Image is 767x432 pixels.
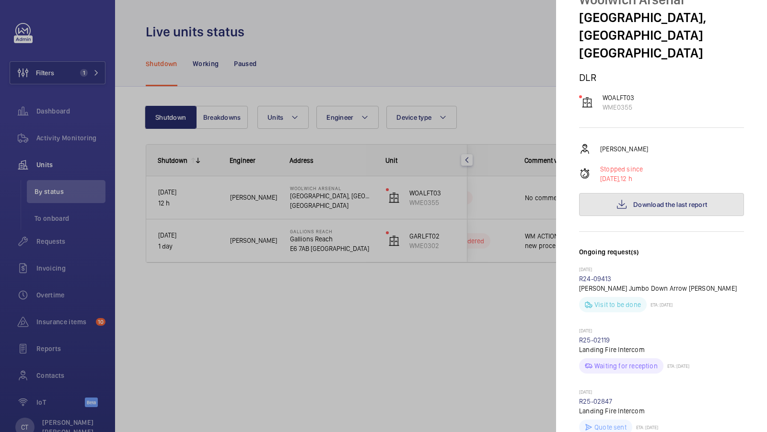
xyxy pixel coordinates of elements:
a: R25-02847 [579,398,613,405]
p: Visit to be done [594,300,641,309]
p: DLR [579,71,744,83]
img: elevator.svg [581,97,593,108]
p: ETA: [DATE] [632,424,658,430]
p: Quote sent [594,422,627,432]
p: 12 h [600,174,643,183]
p: Landing Fire Intercom [579,345,744,354]
p: [GEOGRAPHIC_DATA], [GEOGRAPHIC_DATA] [579,9,744,44]
h3: Ongoing request(s) [579,247,744,266]
p: ETA: [DATE] [663,363,689,369]
p: [GEOGRAPHIC_DATA] [579,44,744,62]
p: [DATE] [579,266,744,274]
p: [PERSON_NAME] [600,144,648,154]
span: [DATE], [600,175,620,182]
p: Landing Fire Intercom [579,406,744,416]
a: R25-02119 [579,336,610,344]
p: WME0355 [603,102,634,112]
p: [DATE] [579,328,744,335]
p: WOALFT03 [603,93,634,102]
p: [DATE] [579,389,744,397]
p: ETA: [DATE] [647,302,673,307]
p: Stopped since [600,164,643,174]
p: [PERSON_NAME] Jumbo Down Arrow [PERSON_NAME] [579,284,744,293]
p: Waiting for reception [594,361,658,371]
span: Download the last report [633,201,707,208]
a: R24-09413 [579,275,612,283]
button: Download the last report [579,193,744,216]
